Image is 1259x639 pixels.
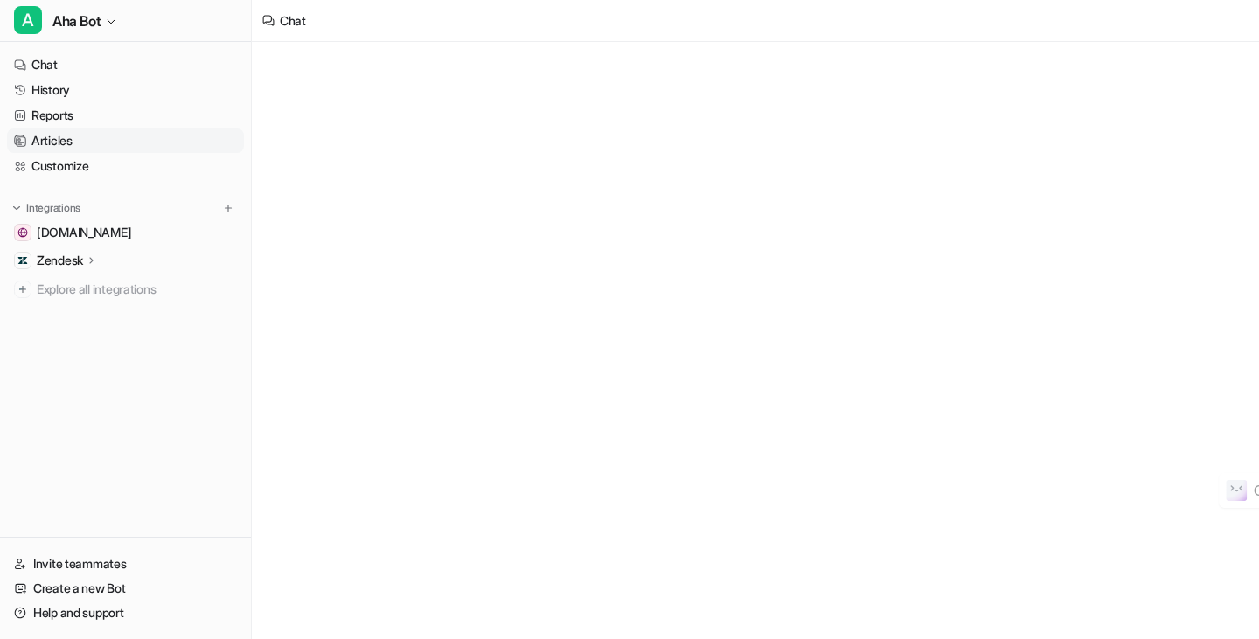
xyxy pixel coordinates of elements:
a: www.ahaharmony.com[DOMAIN_NAME] [7,220,244,245]
a: Invite teammates [7,552,244,576]
div: Chat [280,11,306,30]
span: Aha Bot [52,9,101,33]
img: Zendesk [17,255,28,266]
span: [DOMAIN_NAME] [37,224,131,241]
img: expand menu [10,202,23,214]
a: History [7,78,244,102]
span: A [14,6,42,34]
p: Zendesk [37,252,83,269]
span: Explore all integrations [37,275,237,303]
a: Reports [7,103,244,128]
a: Customize [7,154,244,178]
p: Integrations [26,201,80,215]
a: Help and support [7,601,244,625]
a: Articles [7,128,244,153]
a: Chat [7,52,244,77]
img: explore all integrations [14,281,31,298]
img: www.ahaharmony.com [17,227,28,238]
img: menu_add.svg [222,202,234,214]
a: Create a new Bot [7,576,244,601]
button: Integrations [7,199,86,217]
a: Explore all integrations [7,277,244,302]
